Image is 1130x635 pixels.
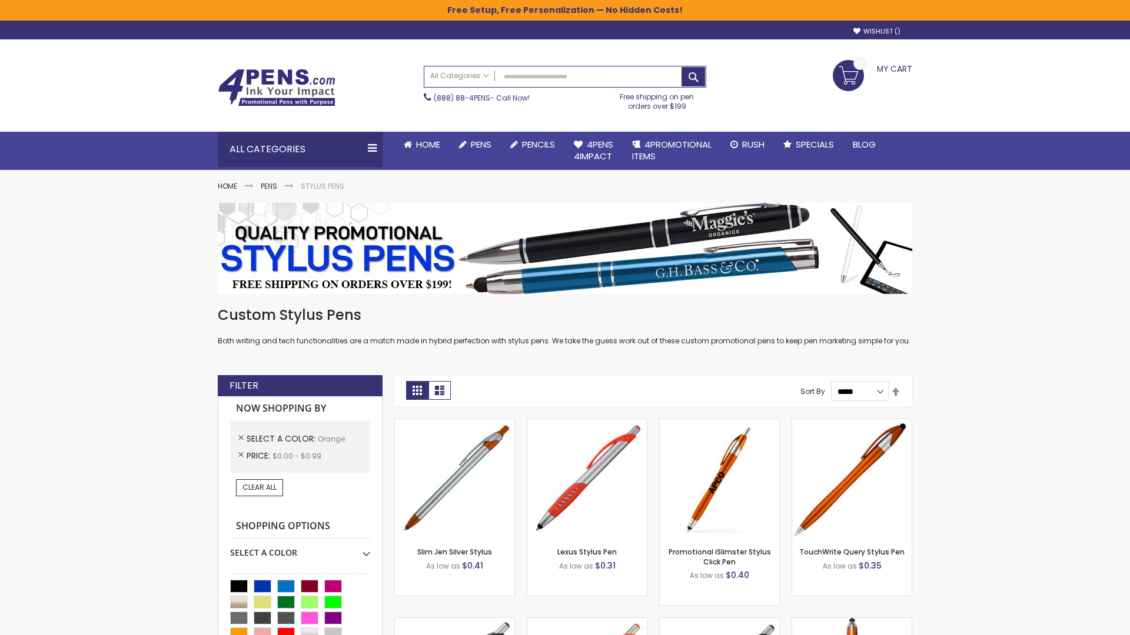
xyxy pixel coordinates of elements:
[853,138,876,151] span: Blog
[218,203,912,294] img: Stylus Pens
[434,93,530,103] span: - Call Now!
[450,132,501,158] a: Pens
[726,569,749,581] span: $0.40
[417,547,492,557] a: Slim Jen Silver Stylus
[430,71,489,81] span: All Categories
[261,181,277,191] a: Pens
[242,482,277,492] span: Clear All
[522,138,555,151] span: Pencils
[501,132,564,158] a: Pencils
[823,561,857,571] span: As low as
[859,560,882,571] span: $0.35
[774,132,843,158] a: Specials
[424,66,495,86] a: All Categories
[527,617,647,627] a: Boston Silver Stylus Pen-Orange
[632,138,712,162] span: 4PROMOTIONAL ITEMS
[796,138,834,151] span: Specials
[230,514,370,539] strong: Shopping Options
[218,306,912,346] div: Both writing and tech functionalities are a match made in hybrid perfection with stylus pens. We ...
[623,132,721,170] a: 4PROMOTIONALITEMS
[557,547,617,557] a: Lexus Stylus Pen
[247,433,318,444] span: Select A Color
[843,132,885,158] a: Blog
[792,419,912,539] img: TouchWrite Query Stylus Pen-Orange
[218,306,912,325] h1: Custom Stylus Pens
[792,419,912,429] a: TouchWrite Query Stylus Pen-Orange
[395,419,514,429] a: Slim Jen Silver Stylus-Orange
[527,419,647,429] a: Lexus Stylus Pen-Orange
[406,381,428,400] strong: Grid
[660,419,779,429] a: Promotional iSlimster Stylus Click Pen-Orange
[595,560,616,571] span: $0.31
[395,419,514,539] img: Slim Jen Silver Stylus-Orange
[742,138,765,151] span: Rush
[434,93,490,103] a: (888) 88-4PENS
[416,138,440,151] span: Home
[690,570,724,580] span: As low as
[799,547,905,557] a: TouchWrite Query Stylus Pen
[426,561,460,571] span: As low as
[853,27,900,36] a: Wishlist
[394,132,450,158] a: Home
[608,88,707,111] div: Free shipping on pen orders over $199
[462,560,483,571] span: $0.41
[527,419,647,539] img: Lexus Stylus Pen-Orange
[218,181,237,191] a: Home
[230,539,370,559] div: Select A Color
[559,561,593,571] span: As low as
[301,181,344,191] strong: Stylus Pens
[721,132,774,158] a: Rush
[318,434,345,444] span: Orange
[574,138,613,162] span: 4Pens 4impact
[218,132,383,167] div: All Categories
[218,69,335,106] img: 4Pens Custom Pens and Promotional Products
[247,450,272,462] span: Price
[564,132,623,170] a: 4Pens4impact
[230,396,370,421] strong: Now Shopping by
[792,617,912,627] a: TouchWrite Command Stylus Pen-Orange
[230,379,258,392] strong: Filter
[660,617,779,627] a: Lexus Metallic Stylus Pen-Orange
[660,419,779,539] img: Promotional iSlimster Stylus Click Pen-Orange
[395,617,514,627] a: Boston Stylus Pen-Orange
[236,479,283,496] a: Clear All
[669,547,771,566] a: Promotional iSlimster Stylus Click Pen
[800,386,825,396] label: Sort By
[471,138,491,151] span: Pens
[272,451,321,461] span: $0.00 - $0.99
